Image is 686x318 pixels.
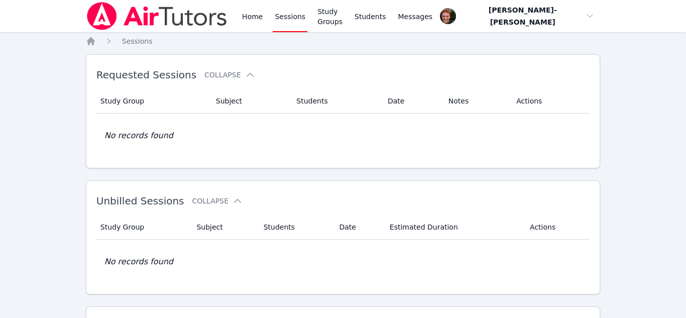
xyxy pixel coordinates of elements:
[333,215,383,240] th: Date
[384,215,524,240] th: Estimated Duration
[96,89,210,114] th: Study Group
[382,89,442,114] th: Date
[204,70,255,80] button: Collapse
[192,196,243,206] button: Collapse
[210,89,291,114] th: Subject
[96,215,191,240] th: Study Group
[122,36,153,46] a: Sessions
[258,215,333,240] th: Students
[86,2,228,30] img: Air Tutors
[190,215,257,240] th: Subject
[398,12,433,22] span: Messages
[86,36,601,46] nav: Breadcrumb
[96,69,196,81] span: Requested Sessions
[524,215,590,240] th: Actions
[510,89,590,114] th: Actions
[442,89,510,114] th: Notes
[96,195,184,207] span: Unbilled Sessions
[290,89,382,114] th: Students
[122,37,153,45] span: Sessions
[96,114,590,158] td: No records found
[96,240,590,284] td: No records found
